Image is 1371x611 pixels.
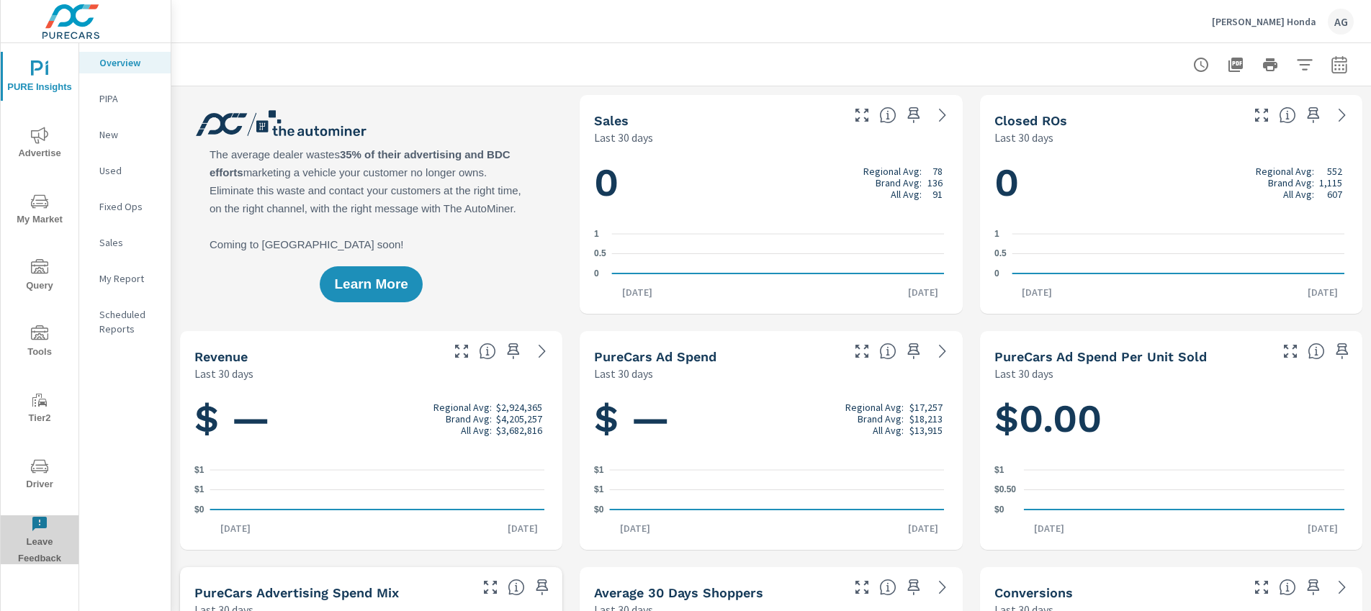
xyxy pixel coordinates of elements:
[461,425,492,436] p: All Avg:
[1327,166,1342,177] p: 552
[994,129,1053,146] p: Last 30 days
[194,365,253,382] p: Last 30 days
[931,104,954,127] a: See more details in report
[932,166,943,177] p: 78
[79,268,171,289] div: My Report
[1327,189,1342,200] p: 607
[594,158,948,207] h1: 0
[879,579,896,596] span: A rolling 30 day total of daily Shoppers on the dealership website, averaged over the selected da...
[508,579,525,596] span: This table looks at how you compare to the amount of budget you spend per channel as opposed to y...
[99,127,159,142] p: New
[531,340,554,363] a: See more details in report
[1279,579,1296,596] span: The number of dealer-specified goals completed by a visitor. [Source: This data is provided by th...
[594,249,606,259] text: 0.5
[931,340,954,363] a: See more details in report
[594,129,653,146] p: Last 30 days
[79,160,171,181] div: Used
[1331,576,1354,599] a: See more details in report
[1212,15,1316,28] p: [PERSON_NAME] Honda
[496,402,542,413] p: $2,924,365
[1250,104,1273,127] button: Make Fullscreen
[194,485,204,495] text: $1
[850,104,873,127] button: Make Fullscreen
[194,504,204,515] text: $0
[1331,104,1354,127] a: See more details in report
[496,413,542,425] p: $4,205,257
[594,504,604,515] text: $0
[876,177,922,189] p: Brand Avg:
[1279,107,1296,124] span: Number of Repair Orders Closed by the selected dealership group over the selected time range. [So...
[879,343,896,360] span: Total cost of media for all PureCars channels for the selected dealership group over the selected...
[1256,166,1314,177] p: Regional Avg:
[99,91,159,106] p: PIPA
[79,196,171,217] div: Fixed Ops
[1302,576,1325,599] span: Save this to your personalized report
[994,465,1004,475] text: $1
[502,340,525,363] span: Save this to your personalized report
[99,271,159,286] p: My Report
[909,402,943,413] p: $17,257
[594,365,653,382] p: Last 30 days
[433,402,492,413] p: Regional Avg:
[994,585,1073,600] h5: Conversions
[5,515,74,567] span: Leave Feedback
[79,304,171,340] div: Scheduled Reports
[79,52,171,73] div: Overview
[594,485,604,495] text: $1
[79,88,171,109] div: PIPA
[1279,340,1302,363] button: Make Fullscreen
[79,232,171,253] div: Sales
[210,521,261,535] p: [DATE]
[99,199,159,214] p: Fixed Ops
[1,43,78,573] div: nav menu
[99,235,159,250] p: Sales
[845,402,904,413] p: Regional Avg:
[1308,343,1325,360] span: Average cost of advertising per each vehicle sold at the dealer over the selected date range. The...
[902,104,925,127] span: Save this to your personalized report
[194,394,548,443] h1: $ —
[1024,521,1074,535] p: [DATE]
[994,249,1007,259] text: 0.5
[1325,50,1354,79] button: Select Date Range
[1298,285,1348,299] p: [DATE]
[5,193,74,228] span: My Market
[498,521,548,535] p: [DATE]
[1221,50,1250,79] button: "Export Report to PDF"
[334,278,408,291] span: Learn More
[5,60,74,96] span: PURE Insights
[858,413,904,425] p: Brand Avg:
[194,465,204,475] text: $1
[194,349,248,364] h5: Revenue
[909,425,943,436] p: $13,915
[863,166,922,177] p: Regional Avg:
[594,349,716,364] h5: PureCars Ad Spend
[891,189,922,200] p: All Avg:
[594,229,599,239] text: 1
[99,307,159,336] p: Scheduled Reports
[994,113,1067,128] h5: Closed ROs
[898,521,948,535] p: [DATE]
[320,266,422,302] button: Learn More
[5,127,74,162] span: Advertise
[1012,285,1062,299] p: [DATE]
[194,585,399,600] h5: PureCars Advertising Spend Mix
[898,285,948,299] p: [DATE]
[610,521,660,535] p: [DATE]
[932,189,943,200] p: 91
[1319,177,1342,189] p: 1,115
[5,325,74,361] span: Tools
[994,158,1348,207] h1: 0
[594,465,604,475] text: $1
[994,349,1207,364] h5: PureCars Ad Spend Per Unit Sold
[594,268,599,279] text: 0
[79,124,171,145] div: New
[850,576,873,599] button: Make Fullscreen
[594,585,763,600] h5: Average 30 Days Shoppers
[1302,104,1325,127] span: Save this to your personalized report
[1290,50,1319,79] button: Apply Filters
[1268,177,1314,189] p: Brand Avg:
[994,268,999,279] text: 0
[612,285,662,299] p: [DATE]
[450,340,473,363] button: Make Fullscreen
[594,113,629,128] h5: Sales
